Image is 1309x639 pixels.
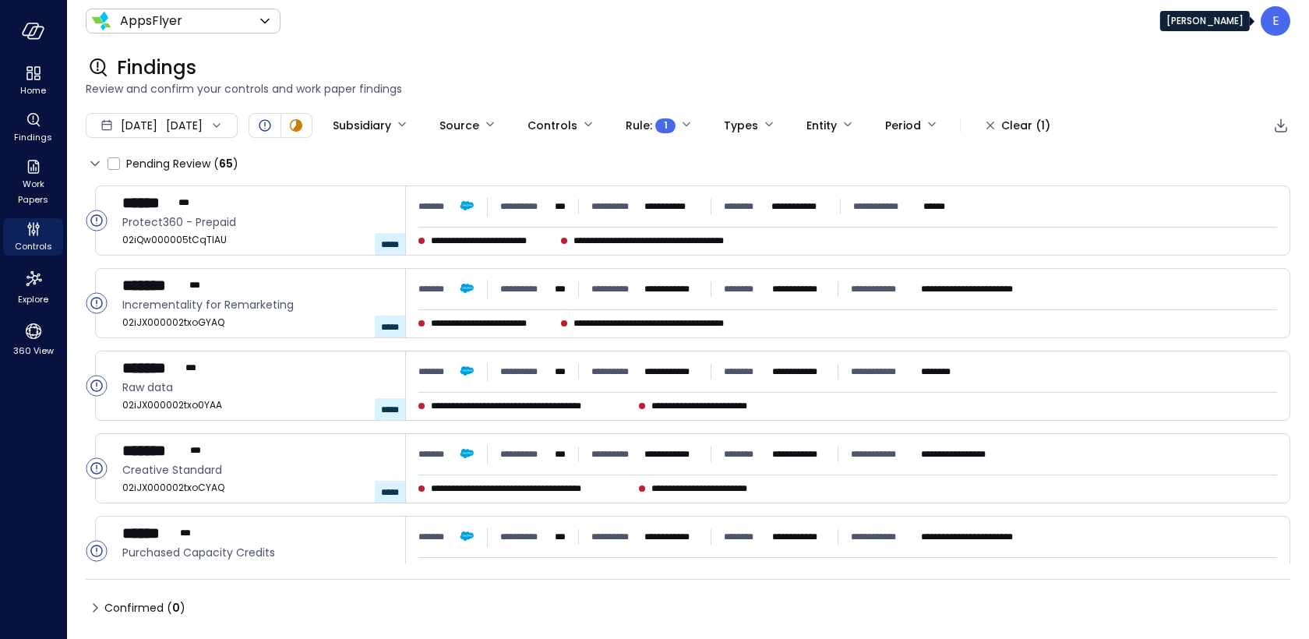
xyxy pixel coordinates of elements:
div: Export to CSV [1272,116,1290,136]
span: Pending Review [126,151,238,176]
div: [PERSON_NAME] [1160,11,1250,31]
div: Open [86,540,108,562]
div: Open [86,210,108,231]
div: Work Papers [3,156,63,209]
div: Controls [3,218,63,256]
div: Eleanor Yehudai [1261,6,1290,36]
span: 65 [219,156,233,171]
span: Work Papers [9,176,57,207]
div: Types [724,112,758,139]
span: [DATE] [121,117,157,134]
div: Findings [3,109,63,147]
div: Rule : [626,112,676,139]
span: Review and confirm your controls and work paper findings [86,80,1290,97]
div: Entity [806,112,837,139]
div: Open [86,375,108,397]
p: E [1272,12,1279,30]
span: Confirmed [104,595,185,620]
img: Icon [92,12,111,30]
div: ( ) [213,155,238,172]
div: ( ) [167,599,185,616]
span: 02iJX000002txnvYAA [122,563,393,578]
div: Open [256,116,274,135]
span: Protect360 - Prepaid [122,214,393,231]
span: Findings [117,55,196,80]
span: 0 [172,600,180,616]
div: Period [885,112,921,139]
span: Incrementality for Remarketing [122,296,393,313]
div: Controls [527,112,577,139]
p: PURCHASED_CAPACITY_CREDI [921,529,1038,545]
span: Controls [15,238,52,254]
div: Source [439,112,479,139]
div: Subsidiary [333,112,391,139]
span: Explore [18,291,48,307]
p: INCREMENTALITY_FOR_REMAR [921,281,1038,297]
div: Open [86,292,108,314]
div: Clear (1) [1001,116,1050,136]
span: Findings [14,129,52,145]
span: Home [20,83,46,98]
div: Open [86,457,108,479]
div: In Progress [287,116,305,135]
span: 02iQw000005tCqTIAU [122,232,393,248]
span: 02iJX000002txo0YAA [122,397,393,413]
span: 1 [664,118,668,133]
button: Clear (1) [973,112,1063,139]
span: Creative Standard [122,461,393,478]
div: Explore [3,265,63,309]
span: 360 View [13,343,54,358]
span: 02iJX000002txoCYAQ [122,480,393,496]
span: Purchased Capacity Credits [122,544,393,561]
span: Raw data [122,379,393,396]
div: 360 View [3,318,63,360]
span: 02iJX000002txoGYAQ [122,315,393,330]
div: Home [3,62,63,100]
p: AppsFlyer [120,12,182,30]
